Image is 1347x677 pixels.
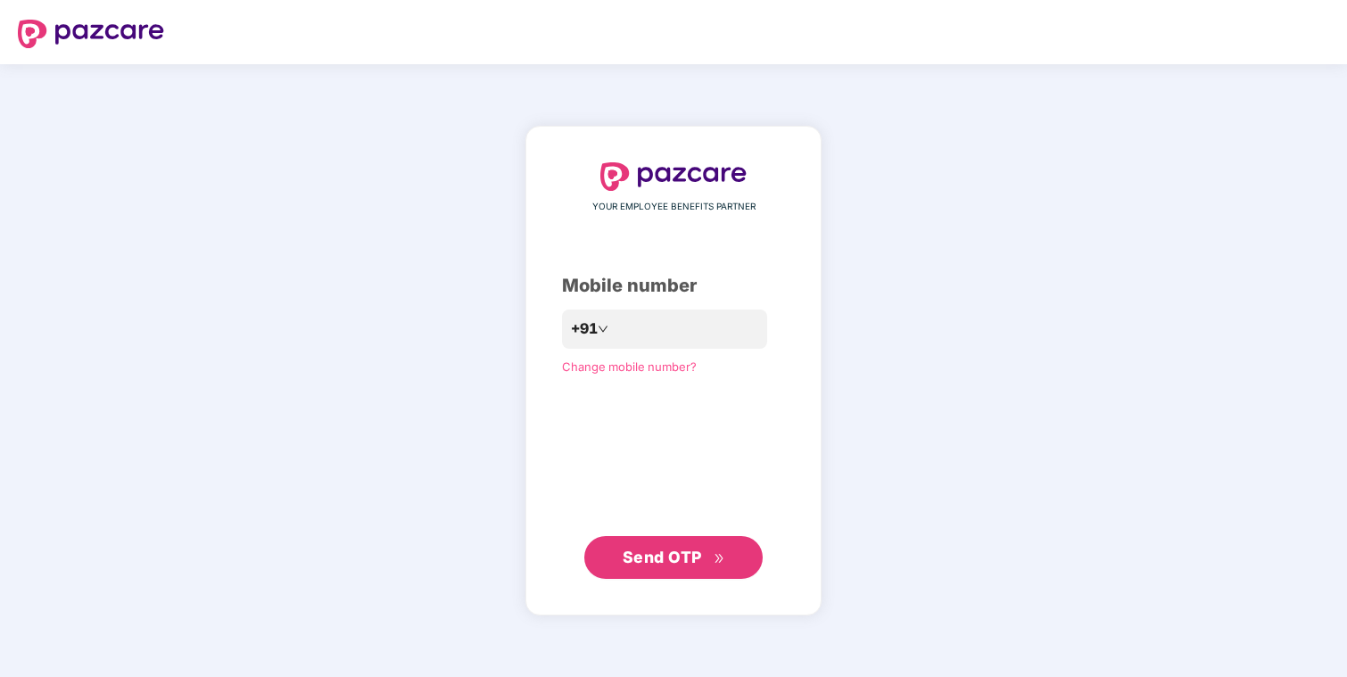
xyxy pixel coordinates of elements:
[584,536,763,579] button: Send OTPdouble-right
[592,200,756,214] span: YOUR EMPLOYEE BENEFITS PARTNER
[562,359,697,374] a: Change mobile number?
[600,162,747,191] img: logo
[598,324,608,334] span: down
[18,20,164,48] img: logo
[571,318,598,340] span: +91
[562,272,785,300] div: Mobile number
[623,548,702,566] span: Send OTP
[714,553,725,565] span: double-right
